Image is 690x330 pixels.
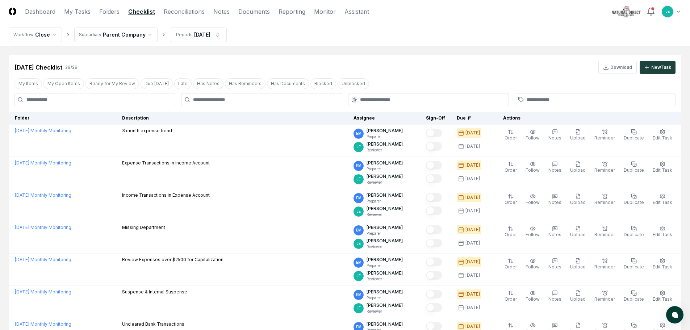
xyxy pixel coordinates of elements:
button: Reminder [593,160,616,175]
span: Upload [570,296,586,302]
button: Due Today [141,78,173,89]
div: [DATE] [465,304,480,311]
span: Order [505,296,517,302]
p: Preparer [367,295,403,301]
a: Documents [238,7,270,16]
a: My Tasks [64,7,91,16]
p: Preparer [367,134,403,139]
div: [DATE] [465,226,480,233]
button: My Open Items [43,78,84,89]
a: [DATE]:Monthly Monitoring [15,128,71,133]
p: Reviewer [367,212,403,217]
a: [DATE]:Monthly Monitoring [15,257,71,262]
button: My Items [14,78,42,89]
p: [PERSON_NAME] [367,160,403,166]
th: Sign-Off [420,112,451,125]
button: Reminder [593,256,616,272]
span: JE [356,241,361,246]
span: [DATE] : [15,128,30,133]
button: Unblocked [338,78,369,89]
button: Edit Task [651,192,674,207]
span: JE [356,176,361,182]
button: Notes [547,224,563,239]
div: [DATE] [465,175,480,182]
button: Upload [569,224,587,239]
span: [DATE] : [15,225,30,230]
button: Blocked [310,78,336,89]
button: Upload [569,192,587,207]
span: Duplicate [624,232,644,237]
a: Dashboard [25,7,55,16]
span: EM [356,195,361,201]
span: [DATE] : [15,192,30,198]
span: Edit Task [653,167,672,173]
span: Edit Task [653,135,672,141]
span: Duplicate [624,135,644,141]
span: EM [356,131,361,136]
button: Mark complete [426,129,442,137]
span: [DATE] : [15,321,30,327]
p: Preparer [367,231,403,236]
span: JE [356,305,361,311]
button: Ready for My Review [85,78,139,89]
span: Reminder [594,232,615,237]
span: Reminder [594,200,615,205]
span: [DATE] : [15,289,30,295]
button: Upload [569,160,587,175]
button: Has Documents [267,78,309,89]
p: Preparer [367,199,403,204]
button: Edit Task [651,224,674,239]
a: Monitor [314,7,336,16]
div: [DATE] [465,240,480,246]
nav: breadcrumb [9,28,227,42]
a: [DATE]:Monthly Monitoring [15,225,71,230]
div: [DATE] [465,259,480,265]
button: Edit Task [651,289,674,304]
p: [PERSON_NAME] [367,173,403,180]
p: [PERSON_NAME] [367,141,403,147]
button: Upload [569,128,587,143]
span: EM [356,260,361,265]
div: Actions [497,115,676,121]
button: Edit Task [651,160,674,175]
img: Natural Direct logo [612,6,641,17]
span: Edit Task [653,232,672,237]
span: Order [505,135,517,141]
button: atlas-launcher [666,306,683,323]
button: JE [661,5,674,18]
button: Follow [524,128,541,143]
span: [DATE] : [15,160,30,166]
th: Assignee [348,112,420,125]
div: [DATE] [194,31,210,38]
div: 29 / 29 [65,64,78,71]
button: Notes [547,289,563,304]
span: Order [505,264,517,270]
button: Reminder [593,128,616,143]
button: Mark complete [426,142,442,151]
span: EM [356,324,361,330]
button: Edit Task [651,256,674,272]
p: Income Transactions in Expense Account [122,192,210,199]
span: EM [356,292,361,297]
a: [DATE]:Monthly Monitoring [15,321,71,327]
button: Mark complete [426,161,442,170]
div: [DATE] Checklist [14,63,62,72]
a: [DATE]:Monthly Monitoring [15,192,71,198]
a: Checklist [128,7,155,16]
button: Follow [524,256,541,272]
button: Duplicate [622,160,645,175]
span: Duplicate [624,264,644,270]
th: Folder [9,112,116,125]
p: Reviewer [367,244,403,250]
span: Order [505,200,517,205]
p: Suspense & Internal Suspense [122,289,187,295]
button: Mark complete [426,193,442,202]
div: [DATE] [465,291,480,297]
span: Notes [548,296,561,302]
a: Notes [213,7,230,16]
p: Preparer [367,263,403,268]
span: Duplicate [624,200,644,205]
span: JE [356,209,361,214]
button: Order [503,224,518,239]
div: Workflow [13,32,34,38]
